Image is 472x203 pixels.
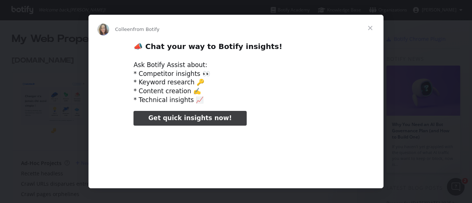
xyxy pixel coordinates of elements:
[133,61,339,105] div: Ask Botify Assist about: * Competitor insights 👀 * Keyword research 🔑 * Content creation ✍️ * Tec...
[133,27,160,32] span: from Botify
[133,42,339,55] h2: 📣 Chat your way to Botify insights!
[97,24,109,35] img: Profile image for Colleen
[148,114,232,122] span: Get quick insights now!
[357,15,383,41] span: Close
[115,27,133,32] span: Colleen
[133,111,246,126] a: Get quick insights now!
